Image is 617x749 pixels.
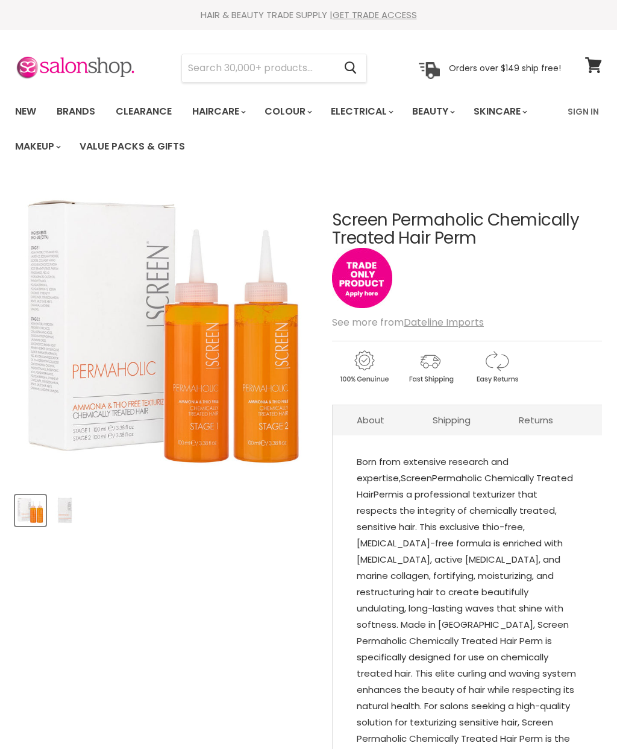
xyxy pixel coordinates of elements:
a: GET TRADE ACCESS [333,8,417,21]
button: Search [334,54,366,82]
h1: Screen Permaholic Chemically Treated Hair Perm [332,211,602,248]
a: Haircare [183,99,253,124]
a: Beauty [403,99,462,124]
span: Screen [401,472,432,484]
a: Colour [255,99,319,124]
a: Sign In [560,99,606,124]
button: Screen Permaholic Chemically Treated Hair Perm [49,495,80,526]
img: returns.gif [465,349,528,385]
a: Value Packs & Gifts [70,134,194,159]
img: shipping.gif [398,349,462,385]
p: Orders over $149 ship free! [449,62,561,73]
span: See more from [332,315,484,329]
ul: Main menu [6,94,560,164]
a: New [6,99,45,124]
button: Screen Permaholic Chemically Treated Hair Perm [15,495,46,526]
img: Screen Permaholic Chemically Treated Hair Perm [51,496,79,525]
a: Dateline Imports [404,315,484,329]
a: Clearance [107,99,181,124]
form: Product [181,54,367,83]
a: Makeup [6,134,68,159]
a: Shipping [409,405,495,435]
img: genuine.gif [332,349,396,385]
a: Electrical [322,99,401,124]
a: Skincare [465,99,534,124]
div: Screen Permaholic Chemically Treated Hair Perm image. Click or Scroll to Zoom. [15,181,318,484]
span: Perm [374,488,397,501]
input: Search [182,54,334,82]
img: tradeonly_small.jpg [332,248,392,308]
div: Product thumbnails [13,491,319,526]
img: Screen Permaholic Chemically Treated Hair Perm [16,496,45,525]
a: Brands [48,99,104,124]
a: About [333,405,409,435]
a: Returns [495,405,577,435]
